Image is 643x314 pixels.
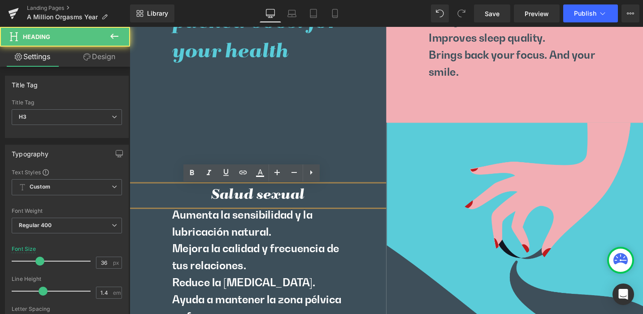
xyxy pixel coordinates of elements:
div: Text Styles [12,168,122,176]
a: Design [67,47,132,67]
span: Save [485,9,500,18]
a: Desktop [260,4,281,22]
div: Typography [12,145,48,158]
p: Aumenta la sensibilidad y la lubricación natural. [45,189,226,225]
a: Mobile [324,4,346,22]
span: A Million Orgasms Year [27,13,98,21]
button: Publish [563,4,618,22]
span: em [113,290,121,296]
a: Landing Pages [27,4,130,12]
div: Letter Spacing [12,306,122,312]
span: Library [147,9,168,17]
b: Custom [30,183,50,191]
div: Font Weight [12,208,122,214]
a: Laptop [281,4,303,22]
span: px [113,260,121,266]
b: Regular 400 [19,222,52,228]
a: New Library [130,4,174,22]
button: Redo [452,4,470,22]
div: Line Height [12,276,122,282]
p: Mejora la calidad y frecuencia de tus relaciones. [45,225,226,261]
a: Tablet [303,4,324,22]
p: Improves sleep quality. [316,3,498,21]
button: Undo [431,4,449,22]
div: Title Tag [12,99,122,106]
span: Publish [574,10,596,17]
b: H3 [19,113,26,120]
div: Font Size [12,246,36,252]
span: Heading [23,33,50,40]
a: Preview [514,4,560,22]
p: Brings back your focus. And your smile. [316,21,498,56]
p: Reduce la [MEDICAL_DATA]. [45,261,226,279]
div: Title Tag [12,76,38,89]
div: Open Intercom Messenger [613,284,634,305]
span: Preview [525,9,549,18]
button: More [621,4,639,22]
